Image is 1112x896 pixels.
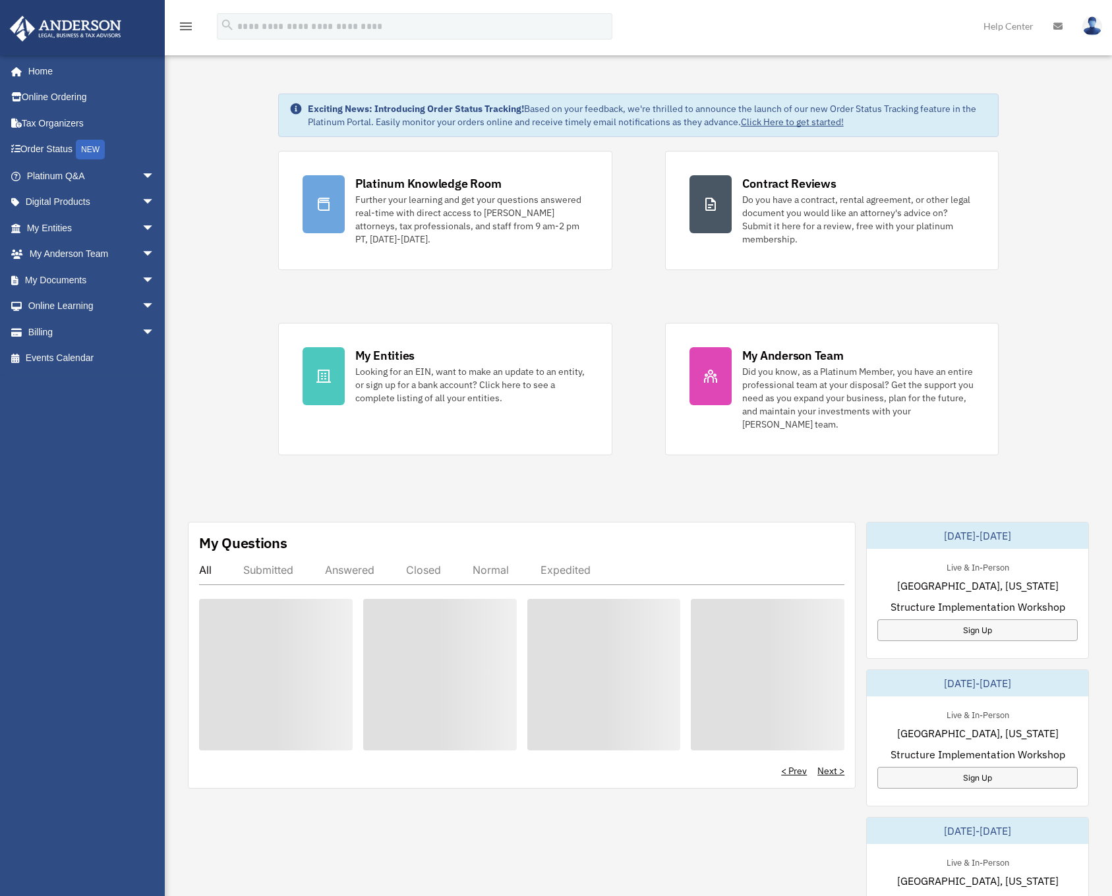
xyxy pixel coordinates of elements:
span: [GEOGRAPHIC_DATA], [US_STATE] [897,578,1059,594]
a: Order StatusNEW [9,136,175,163]
span: arrow_drop_down [142,189,168,216]
div: Live & In-Person [936,707,1020,721]
span: arrow_drop_down [142,163,168,190]
div: All [199,563,212,576]
a: Click Here to get started! [741,116,844,128]
span: Structure Implementation Workshop [891,599,1065,615]
div: My Entities [355,347,415,364]
div: Platinum Knowledge Room [355,175,502,192]
div: My Questions [199,533,287,553]
a: My Entities Looking for an EIN, want to make an update to an entity, or sign up for a bank accoun... [278,323,612,455]
a: Contract Reviews Do you have a contract, rental agreement, or other legal document you would like... [665,151,999,270]
div: Contract Reviews [742,175,836,192]
a: Next > [817,764,844,777]
span: arrow_drop_down [142,215,168,242]
div: Submitted [243,563,293,576]
div: Do you have a contract, rental agreement, or other legal document you would like an attorney's ad... [742,193,975,246]
a: Platinum Knowledge Room Further your learning and get your questions answered real-time with dire... [278,151,612,270]
a: Tax Organizers [9,110,175,136]
img: User Pic [1082,16,1102,36]
a: Sign Up [877,767,1078,789]
div: Live & In-Person [936,854,1020,868]
a: My Anderson Teamarrow_drop_down [9,241,175,267]
div: Looking for an EIN, want to make an update to an entity, or sign up for a bank account? Click her... [355,365,588,405]
a: Sign Up [877,619,1078,641]
a: Home [9,58,168,84]
div: NEW [76,140,105,159]
div: [DATE]-[DATE] [867,818,1088,844]
div: Closed [406,563,441,576]
span: arrow_drop_down [142,319,168,346]
div: Based on your feedback, we're thrilled to announce the launch of our new Order Status Tracking fe... [308,102,988,128]
div: My Anderson Team [742,347,844,364]
img: Anderson Advisors Platinum Portal [6,16,125,42]
a: Platinum Q&Aarrow_drop_down [9,163,175,189]
a: Online Learningarrow_drop_down [9,293,175,320]
div: Answered [325,563,374,576]
a: Events Calendar [9,345,175,372]
a: My Anderson Team Did you know, as a Platinum Member, you have an entire professional team at your... [665,323,999,455]
span: [GEOGRAPHIC_DATA], [US_STATE] [897,725,1059,741]
span: [GEOGRAPHIC_DATA], [US_STATE] [897,873,1059,889]
span: arrow_drop_down [142,241,168,268]
a: < Prev [781,764,807,777]
div: [DATE]-[DATE] [867,670,1088,696]
i: menu [178,18,194,34]
a: Digital Productsarrow_drop_down [9,189,175,215]
i: search [220,18,235,32]
div: Further your learning and get your questions answered real-time with direct access to [PERSON_NAM... [355,193,588,246]
div: Live & In-Person [936,559,1020,573]
div: Did you know, as a Platinum Member, you have an entire professional team at your disposal? Get th... [742,365,975,431]
div: Expedited [541,563,591,576]
span: Structure Implementation Workshop [891,746,1065,762]
div: [DATE]-[DATE] [867,522,1088,549]
strong: Exciting News: Introducing Order Status Tracking! [308,103,524,115]
a: Online Ordering [9,84,175,111]
div: Normal [473,563,509,576]
a: Billingarrow_drop_down [9,319,175,345]
span: arrow_drop_down [142,267,168,294]
a: My Documentsarrow_drop_down [9,267,175,293]
a: menu [178,23,194,34]
span: arrow_drop_down [142,293,168,320]
a: My Entitiesarrow_drop_down [9,215,175,241]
